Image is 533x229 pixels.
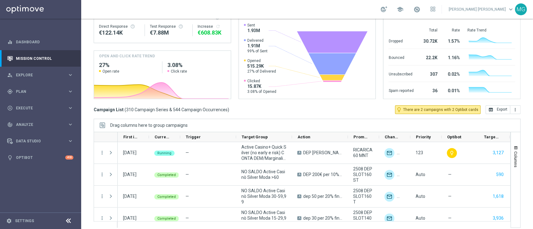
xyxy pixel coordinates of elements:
[7,89,13,94] i: gps_fixed
[198,29,226,36] div: €608,828
[513,107,518,112] i: more_vert
[247,63,276,69] span: 515.29K
[99,215,105,221] i: more_vert
[353,166,374,183] span: 2508 DEPSLOT160 ST
[416,150,423,155] span: 123
[384,170,394,180] img: Optimail
[123,215,136,221] div: 25 Aug 2025, Monday
[110,123,188,128] div: Row Groups
[7,122,74,127] button: track_changes Analyze keyboard_arrow_right
[303,150,343,155] span: DEP fasce up to 60€
[7,139,74,144] button: Data Studio keyboard_arrow_right
[7,105,13,111] i: play_circle_outline
[397,148,407,158] div: Other
[492,149,504,157] button: 3,127
[67,105,73,111] i: keyboard_arrow_right
[388,85,413,95] div: Spam reported
[247,89,276,94] span: 3.08% of Opened
[167,61,225,69] h2: 3.08%
[154,150,175,156] colored-tag: Running
[7,89,67,94] div: Plan
[99,150,105,155] i: more_vert
[185,172,189,177] span: —
[397,170,407,180] img: Other
[396,107,402,112] i: lightbulb_outline
[353,135,368,139] span: Promotions
[388,36,413,45] div: Dropped
[7,122,13,127] i: track_changes
[448,172,452,177] span: —
[16,90,67,93] span: Plan
[416,194,425,199] span: Auto
[65,155,73,160] div: +10
[421,52,437,62] div: 22.2K
[247,38,268,43] span: Delivered
[67,138,73,144] i: keyboard_arrow_right
[241,169,287,180] span: NO SALDO Active Casinò Silver Moda >60
[99,29,140,36] div: €122,140
[154,215,179,221] colored-tag: Completed
[353,188,374,205] span: 2508 DEPSLOT160 T
[7,106,74,111] button: play_circle_outline Execute keyboard_arrow_right
[15,219,34,223] a: Settings
[247,43,268,49] span: 1.91M
[99,24,140,29] div: Direct Response
[150,29,188,36] div: €7,882,287
[448,5,515,14] a: [PERSON_NAME] [PERSON_NAME]keyboard_arrow_down
[353,147,374,158] span: RICARICA 60 MNT
[247,49,268,54] span: 99% of Sent
[247,58,276,63] span: Opened
[445,28,460,33] div: Rate
[185,150,189,155] span: —
[486,105,510,114] button: open_in_browser Export
[297,216,301,220] span: A
[388,69,413,79] div: Unsubscribed
[247,69,276,74] span: 27% of Delivered
[157,195,176,199] span: Completed
[421,69,437,79] div: 307
[247,23,260,28] span: Sent
[247,28,260,33] span: 1.93M
[125,107,126,112] span: (
[157,217,176,221] span: Completed
[102,69,119,74] span: Open rate
[7,155,13,160] i: lightbulb
[416,135,431,139] span: Priority
[99,61,157,69] h2: 27%
[157,151,171,155] span: Running
[241,144,287,161] span: Active Casino+ Quick Silver (no early e risk) CONTA DEM/Marginalità NEGATIVA >40
[228,107,229,112] span: )
[99,53,155,59] h4: OPEN AND CLICK RATE TREND
[7,105,67,111] div: Execute
[297,151,301,155] span: A
[7,73,74,78] div: person_search Explore keyboard_arrow_right
[384,213,394,223] img: Optimail
[16,123,67,126] span: Analyze
[67,72,73,78] i: keyboard_arrow_right
[445,69,460,79] div: 0.02%
[7,149,73,166] div: Optibot
[7,89,74,94] button: gps_fixed Plan keyboard_arrow_right
[7,40,74,45] div: equalizer Dashboard
[449,150,454,155] i: lightbulb_outline
[384,148,394,158] img: Optimail
[510,105,521,114] button: more_vert
[247,79,276,83] span: Clicked
[241,210,287,227] span: NO SALDO Active Casinò Silver Moda 15-29,99
[492,193,504,200] button: 1,618
[397,192,407,202] img: Other
[94,107,229,112] h3: Campaign List
[384,192,394,202] img: Optimail
[185,194,189,199] span: —
[154,193,179,199] colored-tag: Completed
[99,172,105,177] button: more_vert
[421,28,437,33] div: Total
[298,135,310,139] span: Action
